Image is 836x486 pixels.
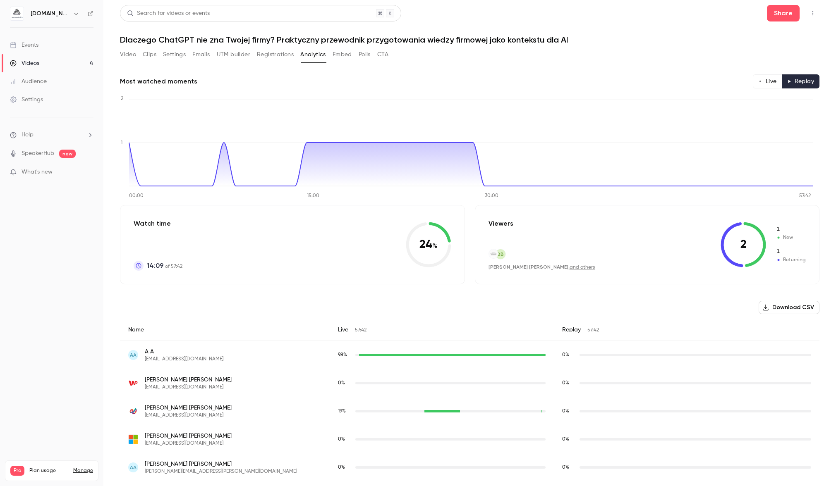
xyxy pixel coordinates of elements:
[145,376,232,384] span: [PERSON_NAME] [PERSON_NAME]
[145,468,297,475] span: [PERSON_NAME][EMAIL_ADDRESS][PERSON_NAME][DOMAIN_NAME]
[338,407,351,415] span: Live watch time
[120,341,819,369] div: agszop@gmail.com
[257,48,294,61] button: Registrations
[338,465,345,470] span: 0 %
[338,351,351,359] span: Live watch time
[587,328,599,333] span: 57:42
[767,5,800,21] button: Share
[377,48,388,61] button: CTA
[489,264,595,271] div: ,
[338,409,346,414] span: 19 %
[806,7,819,20] button: Top Bar Actions
[129,193,144,198] tspan: 00:00
[145,356,223,362] span: [EMAIL_ADDRESS][DOMAIN_NAME]
[120,76,197,86] h2: Most watched moments
[145,460,297,468] span: [PERSON_NAME] [PERSON_NAME]
[753,74,782,88] button: Live
[562,409,569,414] span: 0 %
[489,249,498,258] img: kompann.waw.pl
[10,59,39,67] div: Videos
[145,440,232,447] span: [EMAIL_ADDRESS][DOMAIN_NAME]
[759,301,819,314] button: Download CSV
[145,348,223,356] span: A A
[120,35,819,45] h1: Dlaczego ChatGPT nie zna Twojej firmy? Praktyczny przewodnik przygotowania wiedzy firmowej jako k...
[338,353,347,357] span: 98 %
[355,328,366,333] span: 57:42
[307,193,319,198] tspan: 15:00
[485,193,498,198] tspan: 30:00
[145,412,232,419] span: [EMAIL_ADDRESS][DOMAIN_NAME]
[554,319,819,341] div: Replay
[120,48,136,61] button: Video
[562,437,569,442] span: 0 %
[562,407,575,415] span: Replay watch time
[59,150,76,158] span: new
[776,226,806,233] span: New
[31,10,69,18] h6: [DOMAIN_NAME]
[10,77,47,86] div: Audience
[562,465,569,470] span: 0 %
[489,264,568,270] span: [PERSON_NAME] [PERSON_NAME]
[145,432,232,440] span: [PERSON_NAME] [PERSON_NAME]
[73,467,93,474] a: Manage
[128,434,138,444] img: outlook.com
[10,95,43,104] div: Settings
[799,193,811,198] tspan: 57:42
[29,467,68,474] span: Plan usage
[130,464,137,471] span: AA
[163,48,186,61] button: Settings
[10,466,24,476] span: Pro
[10,41,38,49] div: Events
[134,219,182,229] p: Watch time
[120,369,819,397] div: relacje-agata@wp.pl
[120,397,819,425] div: borowska@ptqv.pl
[782,74,819,88] button: Replay
[562,353,569,357] span: 0 %
[120,319,330,341] div: Name
[359,48,371,61] button: Polls
[147,261,182,271] p: of 57:42
[22,168,53,176] span: What's new
[776,248,806,255] span: Returning
[128,406,138,416] img: ptqv.pl
[333,48,352,61] button: Embed
[22,131,34,139] span: Help
[145,404,232,412] span: [PERSON_NAME] [PERSON_NAME]
[562,381,569,386] span: 0 %
[776,256,806,264] span: Returning
[120,425,819,453] div: oibiuro@outlook.com
[562,351,575,359] span: Replay watch time
[128,378,138,388] img: wp.pl
[10,7,24,20] img: aigmented.io
[562,379,575,387] span: Replay watch time
[217,48,250,61] button: UTM builder
[489,219,513,229] p: Viewers
[121,141,122,145] tspan: 1
[120,453,819,481] div: oleksik.aleksandra@gmail.com
[121,96,123,101] tspan: 2
[338,437,345,442] span: 0 %
[145,384,232,391] span: [EMAIL_ADDRESS][DOMAIN_NAME]
[130,351,137,359] span: AA
[570,265,595,270] a: and others
[22,149,54,158] a: SpeakerHub
[10,131,93,139] li: help-dropdown-opener
[300,48,326,61] button: Analytics
[338,464,351,471] span: Live watch time
[338,381,345,386] span: 0 %
[127,9,210,18] div: Search for videos or events
[562,436,575,443] span: Replay watch time
[338,379,351,387] span: Live watch time
[330,319,554,341] div: Live
[147,261,163,271] span: 14:09
[497,250,504,258] span: BB
[776,234,806,241] span: New
[562,464,575,471] span: Replay watch time
[338,436,351,443] span: Live watch time
[143,48,156,61] button: Clips
[192,48,210,61] button: Emails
